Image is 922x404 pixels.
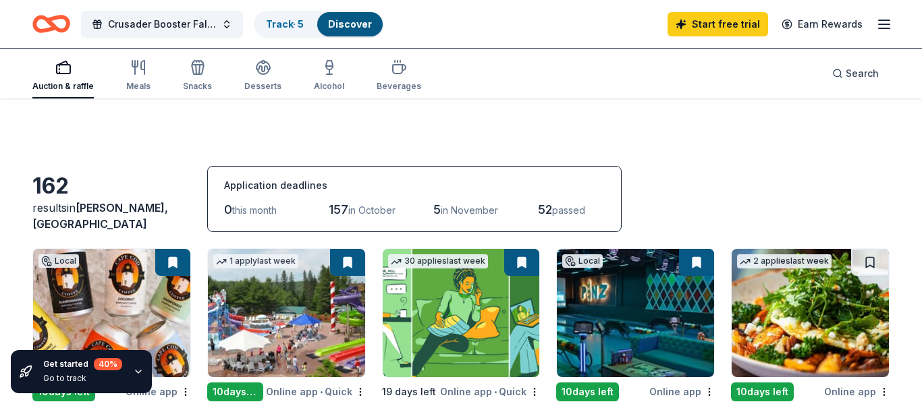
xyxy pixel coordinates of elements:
[33,249,190,377] img: Image for Cape Cod Coffee
[32,54,94,98] button: Auction & raffle
[224,177,605,194] div: Application deadlines
[441,204,498,216] span: in November
[43,358,122,370] div: Get started
[38,254,79,268] div: Local
[208,249,365,377] img: Image for Santa's Village
[266,18,304,30] a: Track· 5
[388,254,488,268] div: 30 applies last week
[213,254,298,268] div: 1 apply last week
[126,81,151,92] div: Meals
[774,12,871,36] a: Earn Rewards
[224,202,232,217] span: 0
[32,201,168,231] span: in
[81,11,243,38] button: Crusader Booster Fall Social
[556,382,619,401] div: 10 days left
[329,202,348,217] span: 157
[433,202,441,217] span: 5
[328,18,372,30] a: Discover
[314,54,344,98] button: Alcohol
[732,249,889,377] img: Image for First Watch
[314,81,344,92] div: Alcohol
[383,249,540,377] img: Image for BetterHelp Social Impact
[377,54,421,98] button: Beverages
[552,204,585,216] span: passed
[232,204,277,216] span: this month
[32,200,191,232] div: results
[244,54,281,98] button: Desserts
[538,202,552,217] span: 52
[32,8,70,40] a: Home
[846,65,879,82] span: Search
[43,373,122,384] div: Go to track
[266,383,366,400] div: Online app Quick
[737,254,832,268] div: 2 applies last week
[494,386,497,397] span: •
[562,254,603,268] div: Local
[440,383,540,400] div: Online app Quick
[108,16,216,32] span: Crusader Booster Fall Social
[824,383,890,400] div: Online app
[668,12,768,36] a: Start free trial
[821,60,890,87] button: Search
[557,249,714,377] img: Image for PiNZ
[348,204,396,216] span: in October
[183,81,212,92] div: Snacks
[207,382,263,401] div: 10 days left
[32,81,94,92] div: Auction & raffle
[320,386,323,397] span: •
[94,358,122,370] div: 40 %
[244,81,281,92] div: Desserts
[382,384,436,400] div: 19 days left
[731,382,794,401] div: 10 days left
[254,11,384,38] button: Track· 5Discover
[32,173,191,200] div: 162
[649,383,715,400] div: Online app
[377,81,421,92] div: Beverages
[183,54,212,98] button: Snacks
[32,201,168,231] span: [PERSON_NAME], [GEOGRAPHIC_DATA]
[126,54,151,98] button: Meals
